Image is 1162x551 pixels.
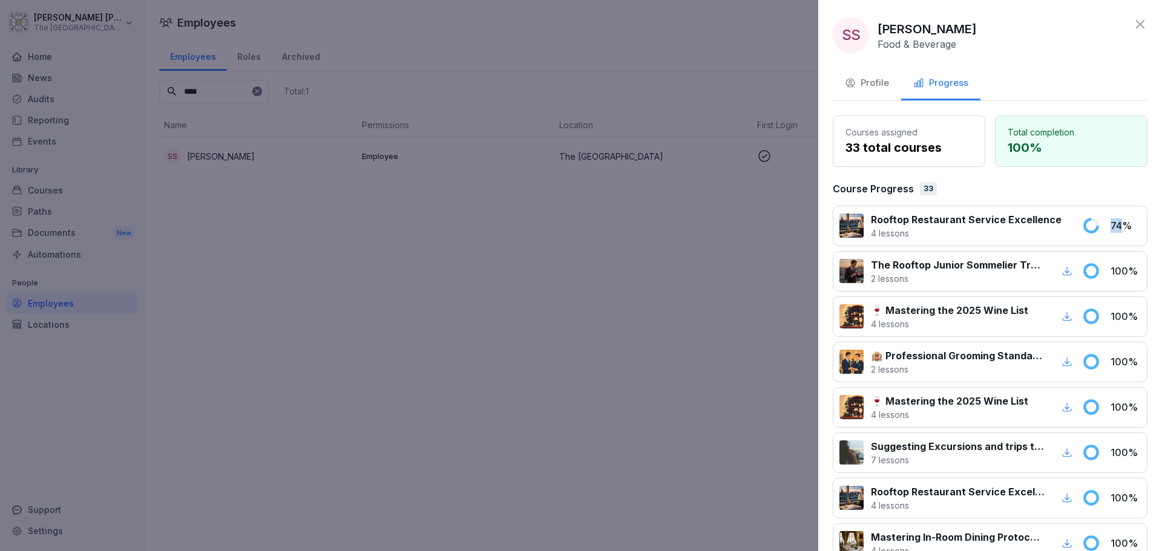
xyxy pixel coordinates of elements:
[871,484,1045,499] p: Rooftop Restaurant Service Excellence
[871,499,1045,512] p: 4 lessons
[1008,126,1135,139] p: Total completion
[871,227,1062,240] p: 4 lessons
[913,76,968,90] div: Progress
[1111,264,1141,278] p: 100 %
[845,76,889,90] div: Profile
[871,454,1045,466] p: 7 lessons
[1111,491,1141,505] p: 100 %
[871,530,1045,544] p: Mastering In-Room Dining Protocol at The [GEOGRAPHIC_DATA]
[1111,536,1141,550] p: 100 %
[1111,400,1141,414] p: 100 %
[871,272,1045,285] p: 2 lessons
[871,408,1028,421] p: 4 lessons
[845,126,973,139] p: Courses assigned
[871,439,1045,454] p: Suggesting Excursions and trips to hotel guests
[920,182,937,195] div: 33
[878,38,956,50] p: Food & Beverage
[1111,445,1141,460] p: 100 %
[1111,218,1141,233] p: 74 %
[871,394,1028,408] p: 🍷 Mastering the 2025 Wine List
[871,303,1028,318] p: 🍷 Mastering the 2025 Wine List
[833,17,869,53] div: SS
[1111,309,1141,324] p: 100 %
[901,68,980,100] button: Progress
[1111,354,1141,369] p: 100 %
[833,68,901,100] button: Profile
[871,348,1045,363] p: 🏨 Professional Grooming Standards at The [GEOGRAPHIC_DATA]
[1008,139,1135,157] p: 100 %
[845,139,973,157] p: 33 total courses
[871,212,1062,227] p: Rooftop Restaurant Service Excellence
[871,258,1045,272] p: The Rooftop Junior Sommelier Training - 1
[878,20,977,38] p: [PERSON_NAME]
[871,318,1028,330] p: 4 lessons
[833,181,914,196] p: Course Progress
[871,363,1045,376] p: 2 lessons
